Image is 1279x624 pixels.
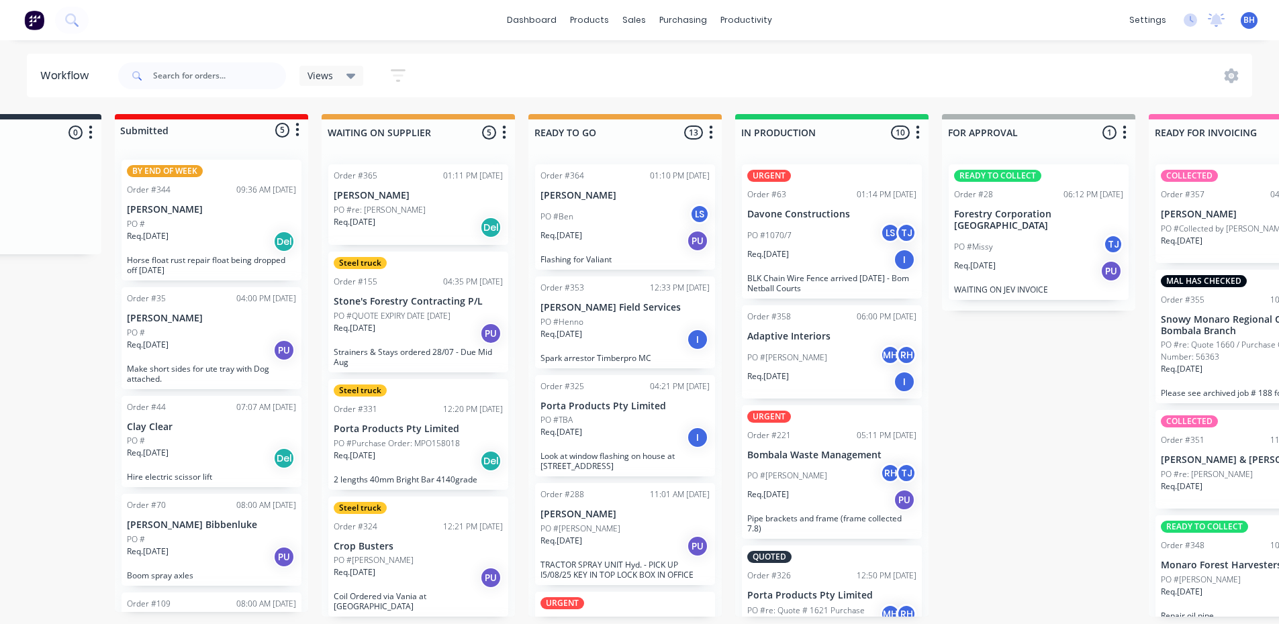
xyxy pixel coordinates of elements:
[540,380,584,393] div: Order #325
[1161,539,1204,552] div: Order #348
[127,184,171,196] div: Order #344
[122,396,301,488] div: Order #4407:07 AM [DATE]Clay ClearPO #Req.[DATE]DelHire electric scissor lift
[334,296,503,307] p: Stone's Forestry Contracting P/L
[747,170,791,182] div: URGENT
[616,10,653,30] div: sales
[540,353,710,363] p: Spark arrestor Timberpro MC
[122,287,301,389] div: Order #3504:00 PM [DATE][PERSON_NAME]PO #Req.[DATE]PUMake short sides for ute tray with Dog attac...
[896,463,916,483] div: TJ
[1161,468,1253,480] p: PO #re: [PERSON_NAME]
[1161,480,1202,492] p: Req. [DATE]
[1161,170,1218,182] div: COLLECTED
[334,310,451,322] p: PO #QUOTE EXPIRY DATE [DATE]
[334,204,426,216] p: PO #re: [PERSON_NAME]
[1161,363,1202,375] p: Req. [DATE]
[334,384,387,397] div: Steel truck
[328,164,508,245] div: Order #36501:11 PM [DATE][PERSON_NAME]PO #re: [PERSON_NAME]Req.[DATE]Del
[540,302,710,313] p: [PERSON_NAME] Field Services
[540,535,582,547] p: Req. [DATE]
[894,249,915,270] div: I
[127,230,169,242] p: Req. [DATE]
[894,489,915,511] div: PU
[535,483,715,585] div: Order #28811:01 AM [DATE][PERSON_NAME]PO #[PERSON_NAME]Req.[DATE]PUTRACTOR SPRAY UNIT Hyd. - PICK...
[122,494,301,586] div: Order #7008:00 AM [DATE][PERSON_NAME] BibbenlukePO #Req.[DATE]PUBoom spray axles
[1243,14,1255,26] span: BH
[443,403,503,415] div: 12:20 PM [DATE]
[954,170,1041,182] div: READY TO COLLECT
[857,570,916,582] div: 12:50 PM [DATE]
[747,273,916,293] p: BLK Chain Wire Fence arrived [DATE] - Bom Netball Courts
[273,546,295,568] div: PU
[328,379,508,490] div: Steel truckOrder #33112:20 PM [DATE]Porta Products Pty LimitedPO #Purchase Order: MPO158018Req.[D...
[1161,586,1202,598] p: Req. [DATE]
[540,190,710,201] p: [PERSON_NAME]
[480,567,502,588] div: PU
[650,380,710,393] div: 04:21 PM [DATE]
[714,10,779,30] div: productivity
[334,403,377,415] div: Order #331
[747,411,791,423] div: URGENT
[1100,260,1122,282] div: PU
[747,311,791,323] div: Order #358
[650,170,710,182] div: 01:10 PM [DATE]
[742,164,922,299] div: URGENTOrder #6301:14 PM [DATE]Davone ConstructionsPO #1070/7LSTJReq.[DATE]IBLK Chain Wire Fence a...
[127,218,145,230] p: PO #
[954,284,1123,295] p: WAITING ON JEV INVOICE
[540,560,710,580] p: TRACTOR SPRAY UNIT Hyd. - PICK UP I5/08/25 KEY IN TOP LOCK BOX IN OFFICE
[153,62,286,89] input: Search for orders...
[127,570,296,580] p: Boom spray axles
[334,216,375,228] p: Req. [DATE]
[540,254,710,264] p: Flashing for Valiant
[236,401,296,413] div: 07:07 AM [DATE]
[127,327,145,339] p: PO #
[747,429,791,441] div: Order #221
[236,293,296,305] div: 04:00 PM [DATE]
[687,329,708,350] div: I
[24,10,44,30] img: Factory
[127,421,296,433] p: Clay Clear
[747,513,916,533] p: Pipe brackets and frame (frame collected 7.8)
[747,189,786,201] div: Order #63
[540,451,710,471] p: Look at window flashing on house at [STREET_ADDRESS]
[954,260,996,272] p: Req. [DATE]
[540,597,584,609] div: URGENT
[747,570,791,582] div: Order #326
[127,519,296,531] p: [PERSON_NAME] Bibbenluke
[334,322,375,334] p: Req. [DATE]
[334,591,503,611] p: Coil Ordered via Vania at [GEOGRAPHIC_DATA]
[1123,10,1173,30] div: settings
[540,328,582,340] p: Req. [DATE]
[127,533,145,545] p: PO #
[127,598,171,610] div: Order #109
[127,472,296,482] p: Hire electric scissor lift
[1103,234,1123,254] div: TJ
[687,427,708,448] div: I
[742,305,922,399] div: Order #35806:00 PM [DATE]Adaptive InteriorsPO #[PERSON_NAME]MHRHReq.[DATE]I
[127,364,296,384] p: Make short sides for ute tray with Dog attached.
[1161,294,1204,306] div: Order #355
[949,164,1129,300] div: READY TO COLLECTOrder #2806:12 PM [DATE]Forestry Corporation [GEOGRAPHIC_DATA]PO #MissyTJReq.[DAT...
[127,204,296,215] p: [PERSON_NAME]
[334,474,503,484] p: 2 lengths 40mm Bright Bar 4140grade
[747,450,916,461] p: Bombala Waste Management
[747,209,916,220] p: Davone Constructions
[328,497,508,617] div: Steel truckOrder #32412:21 PM [DATE]Crop BustersPO #[PERSON_NAME]Req.[DATE]PUCoil Ordered via Van...
[540,509,710,520] p: [PERSON_NAME]
[127,401,166,413] div: Order #44
[747,551,792,563] div: QUOTED
[480,323,502,344] div: PU
[1161,434,1204,446] div: Order #351
[540,401,710,412] p: Porta Products Pty Limited
[540,316,583,328] p: PO #Henno
[334,423,503,435] p: Porta Products Pty Limited
[443,521,503,533] div: 12:21 PM [DATE]
[857,429,916,441] div: 05:11 PM [DATE]
[500,10,563,30] a: dashboard
[127,293,166,305] div: Order #35
[857,311,916,323] div: 06:00 PM [DATE]
[650,282,710,294] div: 12:33 PM [DATE]
[540,170,584,182] div: Order #364
[480,217,502,238] div: Del
[127,313,296,324] p: [PERSON_NAME]
[747,488,789,501] p: Req. [DATE]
